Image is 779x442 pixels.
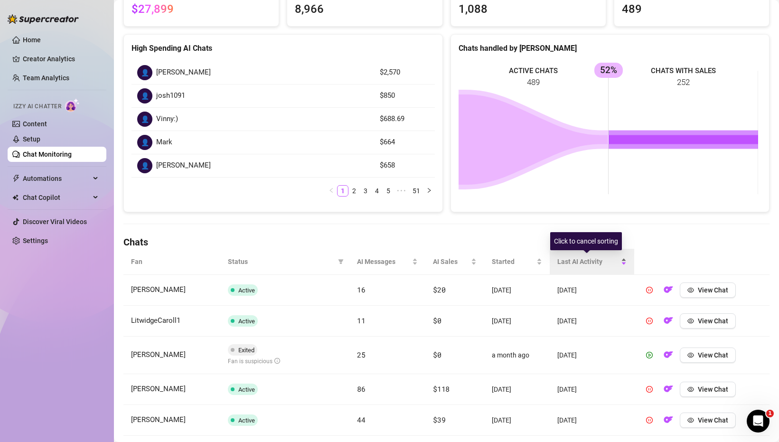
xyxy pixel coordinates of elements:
span: [PERSON_NAME] [156,160,211,171]
span: AI Messages [357,256,410,267]
a: 2 [349,186,359,196]
a: Chat Monitoring [23,150,72,158]
span: Automations [23,171,90,186]
span: View Chat [698,351,728,359]
li: Next 5 Pages [394,185,409,197]
span: 16 [357,285,365,294]
td: [DATE] [484,374,550,405]
div: 👤 [137,112,152,127]
span: 1 [766,410,774,417]
a: 4 [372,186,382,196]
td: [DATE] [550,306,634,337]
span: Vinny:) [156,113,178,125]
a: OF [661,288,676,296]
td: [DATE] [550,374,634,405]
span: [PERSON_NAME] [131,350,186,359]
li: 1 [337,185,348,197]
span: Status [228,256,334,267]
article: $850 [380,90,429,102]
article: $664 [380,137,429,148]
button: OF [661,348,676,363]
th: AI Sales [425,249,484,275]
h4: Chats [123,235,770,249]
span: LitwidgeCaroll1 [131,316,180,325]
span: $27,899 [131,2,174,16]
li: Next Page [423,185,435,197]
button: right [423,185,435,197]
img: OF [664,350,673,359]
button: OF [661,282,676,298]
span: pause-circle [646,417,653,423]
span: right [426,188,432,193]
li: 51 [409,185,423,197]
span: 86 [357,384,365,394]
li: 3 [360,185,371,197]
a: Creator Analytics [23,51,99,66]
td: [DATE] [550,405,634,436]
li: Previous Page [326,185,337,197]
button: View Chat [680,313,736,329]
a: 51 [410,186,423,196]
td: [DATE] [484,275,550,306]
span: josh1091 [156,90,185,102]
td: [DATE] [484,405,550,436]
button: View Chat [680,348,736,363]
span: eye [687,386,694,393]
span: 11 [357,316,365,325]
article: $688.69 [380,113,429,125]
li: 2 [348,185,360,197]
span: filter [336,254,346,269]
img: Chat Copilot [12,194,19,201]
span: [PERSON_NAME] [131,285,186,294]
span: Active [238,386,255,393]
article: $658 [380,160,429,171]
a: 1 [338,186,348,196]
a: OF [661,387,676,395]
span: 44 [357,415,365,424]
img: AI Chatter [65,98,80,112]
button: View Chat [680,282,736,298]
div: Click to cancel sorting [550,232,622,250]
div: High Spending AI Chats [131,42,435,54]
span: pause-circle [646,386,653,393]
iframe: Intercom live chat [747,410,770,433]
span: Fan is suspicious [228,358,280,365]
div: 👤 [137,65,152,80]
span: $39 [433,415,445,424]
span: Mark [156,137,172,148]
span: eye [687,287,694,293]
span: Active [238,417,255,424]
li: 4 [371,185,383,197]
button: OF [661,382,676,397]
span: Active [238,287,255,294]
img: OF [664,384,673,394]
span: thunderbolt [12,175,20,182]
a: Settings [23,237,48,245]
td: [DATE] [550,275,634,306]
a: OF [661,418,676,426]
div: Chats handled by [PERSON_NAME] [459,42,762,54]
span: Started [492,256,535,267]
span: $0 [433,350,441,359]
div: 👤 [137,88,152,103]
span: $20 [433,285,445,294]
span: 489 [622,0,761,19]
button: left [326,185,337,197]
span: filter [338,259,344,264]
img: OF [664,415,673,424]
span: ••• [394,185,409,197]
img: logo-BBDzfeDw.svg [8,14,79,24]
button: View Chat [680,413,736,428]
div: 👤 [137,158,152,173]
a: 3 [360,186,371,196]
span: Chat Copilot [23,190,90,205]
span: View Chat [698,286,728,294]
button: OF [661,313,676,329]
a: Team Analytics [23,74,69,82]
span: Last AI Activity [557,256,619,267]
span: eye [687,417,694,423]
span: Izzy AI Chatter [13,102,61,111]
a: OF [661,319,676,327]
img: OF [664,285,673,294]
a: Content [23,120,47,128]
